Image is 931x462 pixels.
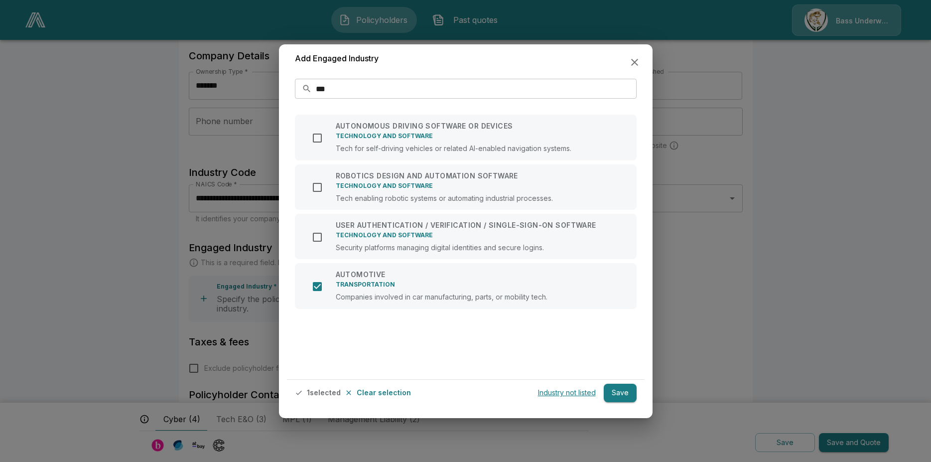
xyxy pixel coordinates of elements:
p: TECHNOLOGY AND SOFTWARE [336,231,596,240]
p: Clear selection [357,389,411,396]
p: Tech for self-driving vehicles or related AI-enabled navigation systems. [336,145,571,152]
p: ROBOTICS DESIGN AND AUTOMATION SOFTWARE [336,172,553,179]
p: AUTOMOTIVE [336,271,547,278]
p: Companies involved in car manufacturing, parts, or mobility tech. [336,293,547,301]
p: AUTONOMOUS DRIVING SOFTWARE OR DEVICES [336,123,571,130]
p: Industry not listed [538,389,596,396]
p: TECHNOLOGY AND SOFTWARE [336,181,553,190]
button: Save [604,384,637,402]
h6: Add Engaged Industry [295,52,379,65]
p: Tech enabling robotic systems or automating industrial processes. [336,194,553,202]
p: USER AUTHENTICATION / VERIFICATION / SINGLE-SIGN-ON SOFTWARE [336,222,596,229]
p: Security platforms managing digital identities and secure logins. [336,244,596,251]
p: TECHNOLOGY AND SOFTWARE [336,132,571,141]
p: 1 selected [307,389,341,396]
p: TRANSPORTATION [336,280,547,289]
